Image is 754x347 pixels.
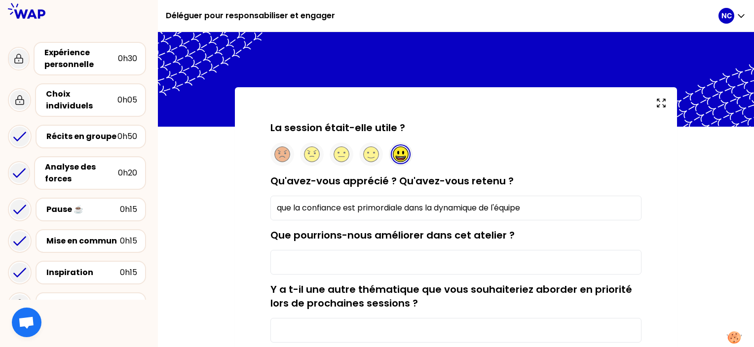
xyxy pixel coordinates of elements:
div: 0h20 [118,167,137,179]
div: 0h30 [118,53,137,65]
div: 0h05 [117,298,137,310]
div: Ouvrir le chat [12,308,41,337]
button: NC [718,8,746,24]
div: Choix individuels [46,88,117,112]
p: NC [721,11,732,21]
label: Y a t-il une autre thématique que vous souhaiteriez aborder en priorité lors de prochaines sessio... [270,282,632,310]
div: 0h05 [117,94,137,106]
div: 0h15 [120,267,137,278]
div: 0h15 [120,235,137,247]
div: Récits en groupe [46,131,117,142]
label: La session était-elle utile ? [270,121,405,135]
div: 0h15 [120,204,137,215]
div: 0h50 [117,131,137,142]
label: Qu'avez-vous apprécié ? Qu'avez-vous retenu ? [270,174,514,188]
div: Mise en commun [46,235,120,247]
div: Synthèse [46,298,117,310]
div: Expérience personnelle [44,47,118,70]
div: Inspiration [46,267,120,278]
div: Pause ☕️ [46,204,120,215]
label: Que pourrions-nous améliorer dans cet atelier ? [270,228,515,242]
div: Analyse des forces [45,161,118,185]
